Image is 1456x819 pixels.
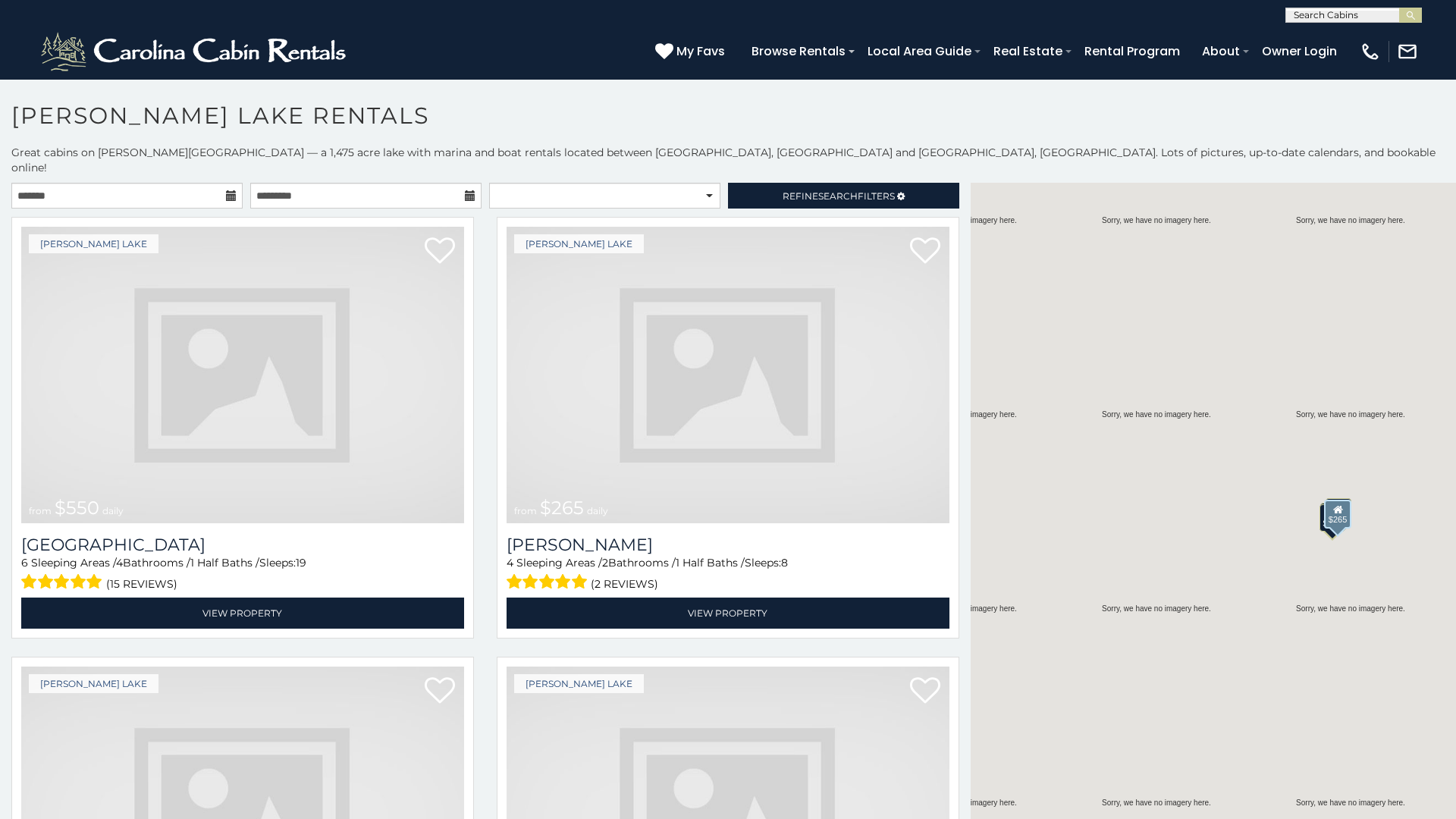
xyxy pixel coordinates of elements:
span: (15 reviews) [106,574,177,594]
a: [PERSON_NAME] Lake [29,234,158,253]
div: $265 [1324,499,1351,528]
h3: Bella Di Lago [507,535,949,555]
div: $270 [1319,504,1345,531]
span: 1 Half Baths / [676,556,745,570]
span: $265 [540,497,584,519]
a: Browse Rentals [744,38,853,64]
div: $550 [1326,497,1351,525]
span: (2 reviews) [591,574,658,594]
a: Real Estate [986,38,1070,64]
img: White-1-2.png [38,29,353,74]
span: from [29,505,52,516]
span: Search [818,190,858,202]
a: [GEOGRAPHIC_DATA] [21,535,464,555]
h3: Lake Haven Lodge [21,535,464,555]
a: [PERSON_NAME] [507,535,949,555]
span: 1 Half Baths / [190,556,259,570]
a: Add to favorites [425,236,455,268]
a: Add to favorites [910,676,940,708]
span: 4 [507,556,513,570]
span: daily [102,505,124,516]
img: dummy-image.jpg [507,227,949,523]
img: phone-regular-white.png [1360,41,1381,62]
span: My Favs [676,42,725,61]
a: [PERSON_NAME] Lake [29,674,158,693]
a: Owner Login [1254,38,1345,64]
a: Add to favorites [425,676,455,708]
div: Sleeping Areas / Bathrooms / Sleeps: [507,555,949,594]
img: dummy-image.jpg [21,227,464,523]
span: Refine Filters [783,190,895,202]
a: My Favs [655,42,729,61]
a: from $265 daily [507,227,949,523]
a: View Property [507,598,949,629]
img: mail-regular-white.png [1397,41,1418,62]
span: 19 [296,556,306,570]
span: $550 [55,497,99,519]
span: 8 [781,556,788,570]
a: About [1194,38,1247,64]
a: from $550 daily [21,227,464,523]
a: Rental Program [1077,38,1188,64]
span: 4 [116,556,123,570]
span: from [514,505,537,516]
a: Add to favorites [910,236,940,268]
span: daily [587,505,608,516]
div: Sleeping Areas / Bathrooms / Sleeps: [21,555,464,594]
a: [PERSON_NAME] Lake [514,234,644,253]
span: 2 [602,556,608,570]
a: View Property [21,598,464,629]
a: Local Area Guide [860,38,979,64]
span: 6 [21,556,28,570]
a: [PERSON_NAME] Lake [514,674,644,693]
a: RefineSearchFilters [728,183,959,209]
